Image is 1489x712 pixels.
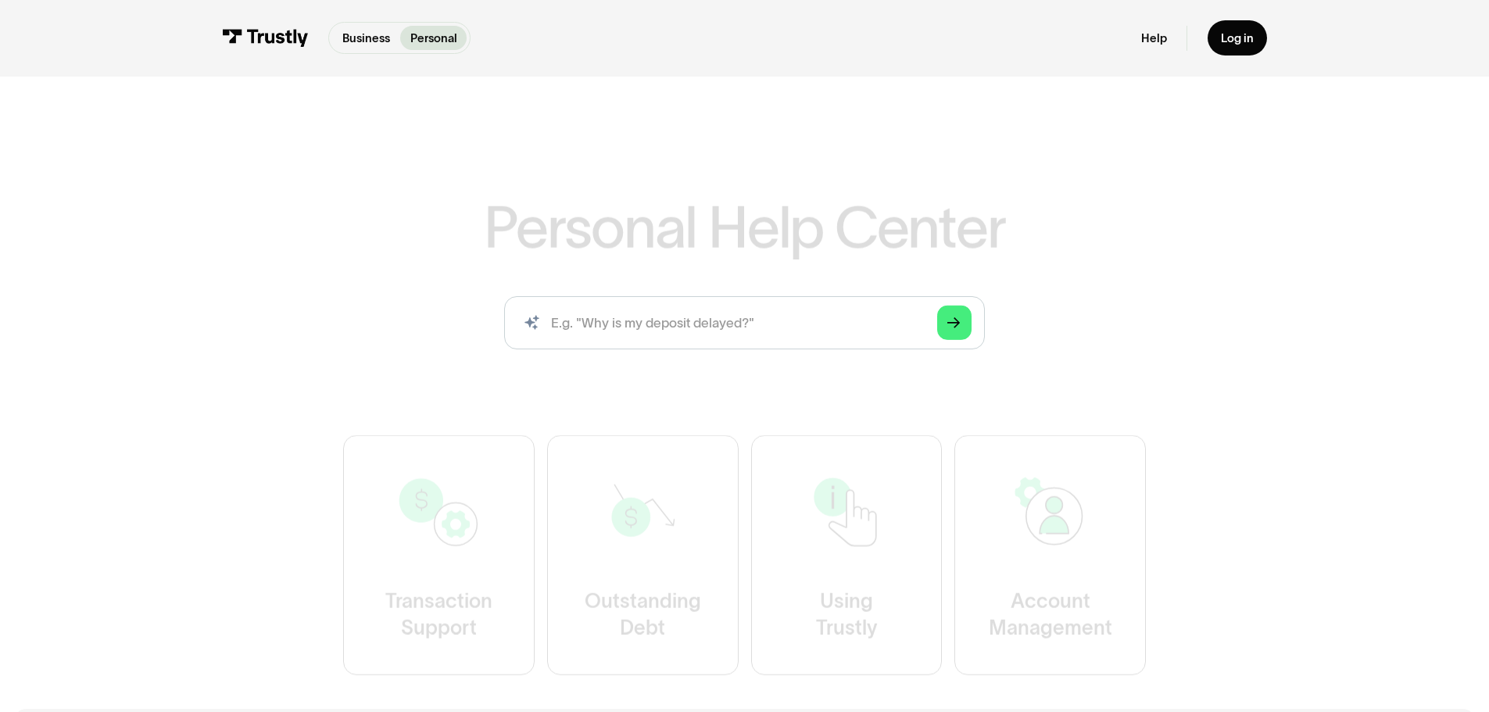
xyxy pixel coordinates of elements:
[222,29,308,47] img: Trustly Logo
[504,296,985,349] input: search
[484,199,1004,256] h1: Personal Help Center
[1221,30,1254,45] div: Log in
[751,435,943,675] a: UsingTrustly
[585,589,701,642] div: Outstanding Debt
[332,26,399,50] a: Business
[989,589,1112,642] div: Account Management
[954,435,1146,675] a: AccountManagement
[385,589,492,642] div: Transaction Support
[815,589,877,642] div: Using Trustly
[547,435,739,675] a: OutstandingDebt
[1208,20,1267,55] a: Log in
[410,30,457,47] p: Personal
[342,30,390,47] p: Business
[343,435,535,675] a: TransactionSupport
[1141,30,1167,45] a: Help
[400,26,467,50] a: Personal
